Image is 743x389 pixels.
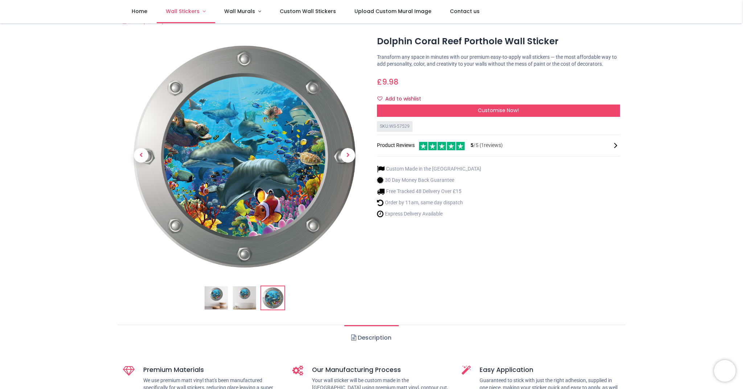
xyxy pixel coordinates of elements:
[155,19,174,24] a: Dolphins
[205,286,228,310] img: Dolphin Coral Reef Porthole Wall Sticker
[377,165,481,173] li: Custom Made in the [GEOGRAPHIC_DATA]
[132,8,147,15] span: Home
[377,54,620,68] p: Transform any space in minutes with our premium easy-to-apply wall stickers — the most affordable...
[354,8,431,15] span: Upload Custom Mural Image
[135,19,147,24] a: Shop
[377,96,382,101] i: Add to wishlist
[134,148,148,163] span: Previous
[166,8,200,15] span: Wall Stickers
[377,141,620,151] div: Product Reviews
[377,93,427,105] button: Add to wishlistAdd to wishlist
[471,142,473,148] span: 5
[344,325,398,351] a: Description
[123,34,366,277] img: WS-57529-03
[382,77,398,87] span: 9.98
[341,148,355,163] span: Next
[377,121,412,132] div: SKU: WS-57529
[471,142,503,149] span: /5 ( 1 reviews)
[224,8,255,15] span: Wall Murals
[450,8,480,15] span: Contact us
[377,176,481,184] li: 30 Day Money Back Guarantee
[312,365,451,374] h5: Our Manufacturing Process
[480,365,620,374] h5: Easy Application
[714,360,736,382] iframe: Brevo live chat
[143,365,282,374] h5: Premium Materials
[377,188,481,195] li: Free Tracked 48 Delivery Over £15
[330,70,366,241] a: Next
[123,70,159,241] a: Previous
[377,35,620,48] h1: Dolphin Coral Reef Porthole Wall Sticker
[377,199,481,206] li: Order by 11am, same day dispatch
[261,286,284,310] img: WS-57529-03
[233,286,256,310] img: WS-57529-02
[377,210,481,218] li: Express Delivery Available
[478,107,519,114] span: Customise Now!
[377,77,398,87] span: £
[280,8,336,15] span: Custom Wall Stickers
